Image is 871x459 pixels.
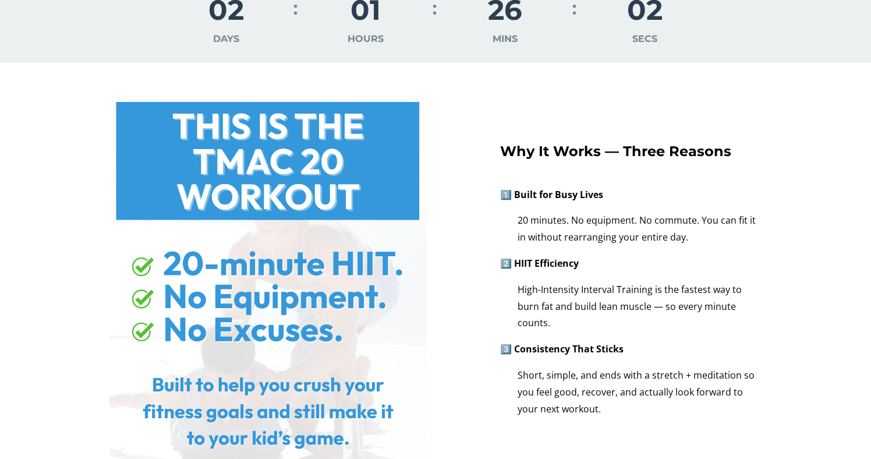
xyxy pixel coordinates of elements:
span: Short, simple, and ends with a stretch + meditation so you feel good, recover, and actually look ... [518,369,755,415]
h6: SECS [584,33,706,45]
strong: 3️⃣ Consistency That Sticks [500,343,624,355]
h6: HOURS [305,33,427,45]
h6: MINS [444,33,566,45]
h6: DAYS [165,33,288,45]
span: 20 minutes. No equipment. No commute. You can fit it in without rearranging your entire day. [518,214,756,243]
strong: 2️⃣ HIIT Efficiency [500,257,579,270]
strong: Why It Works — Three Reasons [500,143,731,160]
span: High-Intensity Interval Training is the fastest way to burn fat and build lean muscle — so every ... [518,283,742,330]
span: 1️⃣ Built for Busy Lives [500,188,603,201]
